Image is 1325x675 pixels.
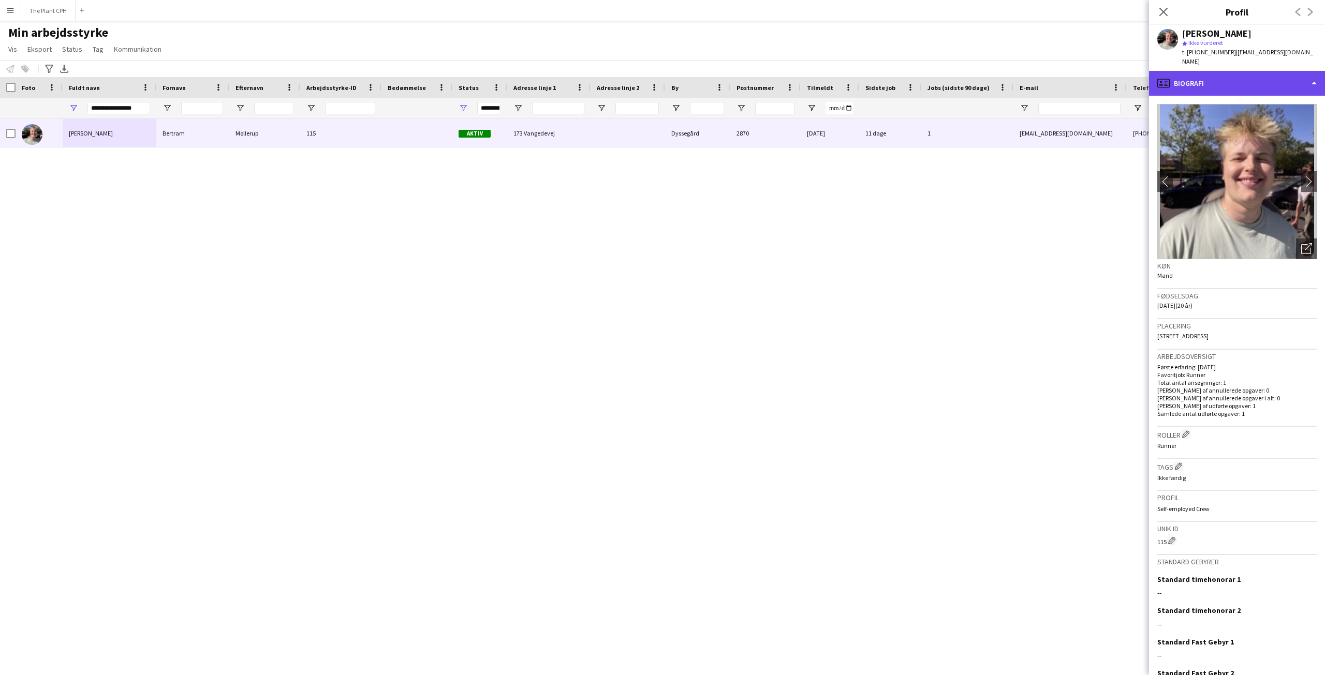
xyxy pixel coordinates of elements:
[58,63,70,75] app-action-btn: Eksporter XLSX
[1149,5,1325,19] h3: Profil
[1127,119,1184,147] div: [PHONE_NUMBER]
[755,102,794,114] input: Postnummer Filter Input
[1013,119,1127,147] div: [EMAIL_ADDRESS][DOMAIN_NAME]
[865,84,895,92] span: Sidste job
[1182,29,1252,38] div: [PERSON_NAME]
[1133,84,1156,92] span: Telefon
[110,42,166,56] a: Kommunikation
[1157,474,1317,482] p: Ikke færdig
[1038,102,1121,114] input: E-mail Filter Input
[156,119,229,147] div: Bertram
[1157,535,1317,546] div: 115
[459,103,468,113] button: Åbn Filtermenu
[927,84,990,92] span: Jobs (sidste 90 dage)
[1296,238,1317,259] div: Åbn foto pop-in
[597,84,639,92] span: Adresse linje 2
[671,84,679,92] span: By
[114,44,161,54] span: Kommunikation
[23,42,56,56] a: Eksport
[325,102,375,114] input: Arbejdsstyrke-ID Filter Input
[306,84,357,92] span: Arbejdsstyrke-ID
[1157,651,1317,660] div: --
[459,130,491,138] span: Aktiv
[1157,442,1176,449] span: Runner
[737,84,774,92] span: Postnummer
[1157,302,1192,309] span: [DATE] (20 år)
[1157,606,1241,615] h3: Standard timehonorar 2
[1157,352,1317,361] h3: Arbejdsoversigt
[1020,84,1038,92] span: E-mail
[1157,379,1317,386] p: Total antal ansøgninger: 1
[1157,505,1317,513] p: Self-employed Crew
[235,103,245,113] button: Åbn Filtermenu
[826,102,853,114] input: Tilmeldt Filter Input
[671,103,681,113] button: Åbn Filtermenu
[388,84,426,92] span: Bedømmelse
[1157,524,1317,533] h3: Unik ID
[1149,71,1325,96] div: Biografi
[62,44,82,54] span: Status
[807,103,816,113] button: Åbn Filtermenu
[22,124,42,145] img: Bertram Mollerup
[69,103,78,113] button: Åbn Filtermenu
[1157,402,1317,410] p: [PERSON_NAME] af udførte opgaver: 1
[229,119,300,147] div: Mollerup
[1157,332,1209,340] span: [STREET_ADDRESS]
[8,25,108,40] span: Min arbejdsstyrke
[690,102,724,114] input: By Filter Input
[300,119,381,147] div: 115
[1157,637,1234,647] h3: Standard Fast Gebyr 1
[1157,620,1317,629] div: --
[89,42,108,56] a: Tag
[1157,371,1317,379] p: Favoritjob: Runner
[513,103,523,113] button: Åbn Filtermenu
[1157,588,1317,597] div: --
[507,119,591,147] div: 173 Vangedevej
[8,44,17,54] span: Vis
[1182,48,1236,56] span: t. [PHONE_NUMBER]
[1157,394,1317,402] p: [PERSON_NAME] af annullerede opgaver i alt: 0
[87,102,150,114] input: Fuldt navn Filter Input
[532,102,584,114] input: Adresse linje 1 Filter Input
[235,84,263,92] span: Efternavn
[1157,461,1317,472] h3: Tags
[1157,429,1317,440] h3: Roller
[69,129,113,137] span: [PERSON_NAME]
[1157,261,1317,271] h3: Køn
[1157,493,1317,502] h3: Profil
[1157,410,1317,417] p: Samlede antal udførte opgaver: 1
[181,102,223,114] input: Fornavn Filter Input
[597,103,606,113] button: Åbn Filtermenu
[1157,291,1317,301] h3: Fødselsdag
[513,84,556,92] span: Adresse linje 1
[1020,103,1029,113] button: Åbn Filtermenu
[615,102,659,114] input: Adresse linje 2 Filter Input
[4,42,21,56] a: Vis
[1157,557,1317,566] h3: Standard gebyrer
[93,44,104,54] span: Tag
[254,102,294,114] input: Efternavn Filter Input
[163,84,186,92] span: Fornavn
[163,103,172,113] button: Åbn Filtermenu
[1188,39,1223,47] span: Ikke vurderet
[921,119,1013,147] div: 1
[459,84,479,92] span: Status
[21,1,76,21] button: The Plant CPH
[1182,48,1313,65] span: | [EMAIL_ADDRESS][DOMAIN_NAME]
[27,44,52,54] span: Eksport
[665,119,730,147] div: Dyssegård
[58,42,86,56] a: Status
[1157,272,1173,279] span: Mand
[1157,321,1317,331] h3: Placering
[737,103,746,113] button: Åbn Filtermenu
[306,103,316,113] button: Åbn Filtermenu
[1157,575,1241,584] h3: Standard timehonorar 1
[859,119,921,147] div: 11 dage
[1157,104,1317,259] img: Mandskabs avatar eller foto
[1157,386,1317,394] p: [PERSON_NAME] af annullerede opgaver: 0
[43,63,55,75] app-action-btn: Avancerede filtre
[69,84,100,92] span: Fuldt navn
[22,84,35,92] span: Foto
[1157,363,1317,371] p: Første erfaring: [DATE]
[1133,103,1142,113] button: Åbn Filtermenu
